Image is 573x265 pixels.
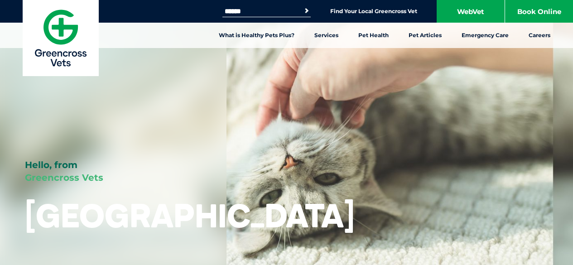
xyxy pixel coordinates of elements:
[330,8,417,15] a: Find Your Local Greencross Vet
[519,23,560,48] a: Careers
[25,198,355,233] h1: [GEOGRAPHIC_DATA]
[399,23,452,48] a: Pet Articles
[348,23,399,48] a: Pet Health
[304,23,348,48] a: Services
[209,23,304,48] a: What is Healthy Pets Plus?
[302,6,311,15] button: Search
[25,159,77,170] span: Hello, from
[452,23,519,48] a: Emergency Care
[25,172,103,183] span: Greencross Vets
